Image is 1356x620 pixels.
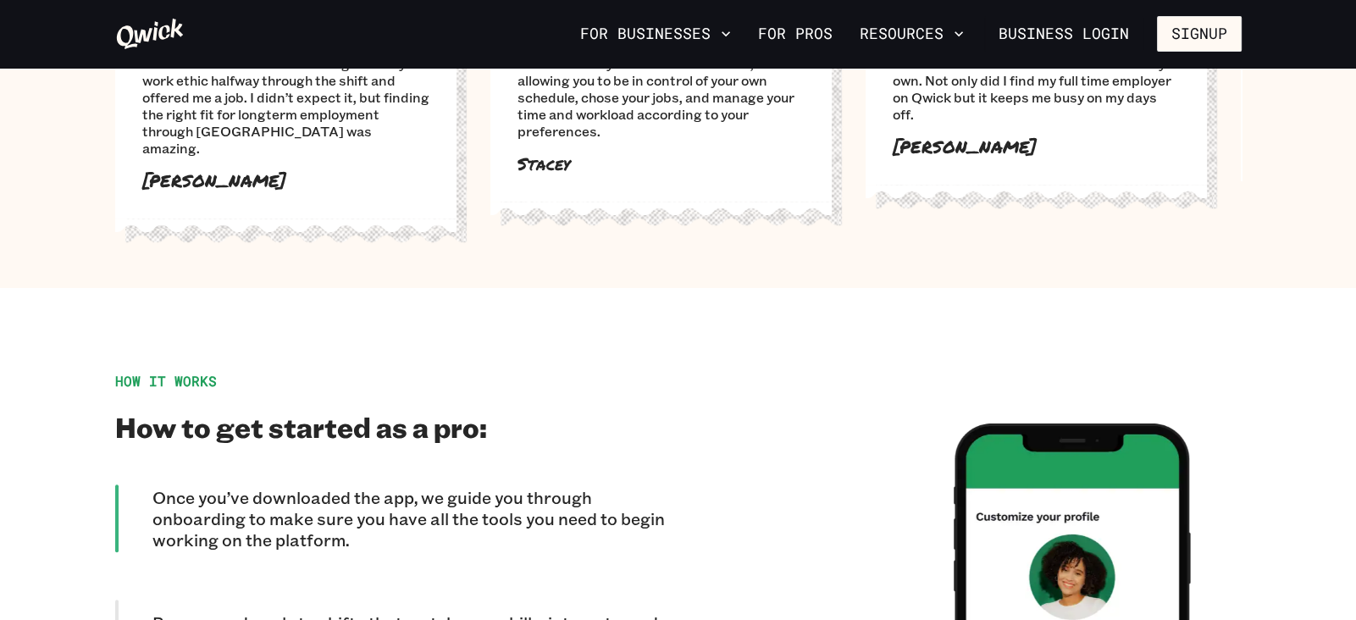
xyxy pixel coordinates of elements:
div: HOW IT WORKS [115,373,678,390]
span: This app has made it possible for me to make the extra cash I need to save for a car of my own. N... [893,38,1180,123]
p: Once you’ve downloaded the app, we guide you through onboarding to make sure you have all the too... [152,487,678,551]
p: [PERSON_NAME] [893,136,1180,158]
button: Signup [1157,16,1242,52]
span: The best part of being a Qwick professional is the flexibility and freedom it offers, allowing yo... [517,38,805,140]
button: For Businesses [573,19,738,48]
a: For Pros [751,19,839,48]
h2: How to get started as a pro: [115,410,678,444]
p: Stacey [517,153,805,174]
div: Once you’ve downloaded the app, we guide you through onboarding to make sure you have all the too... [115,484,678,552]
a: Business Login [984,16,1143,52]
button: Resources [853,19,971,48]
p: [PERSON_NAME] [142,170,429,191]
span: I started using the app just to pick up extra shifts and a local business recognized my work ethi... [142,38,429,157]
